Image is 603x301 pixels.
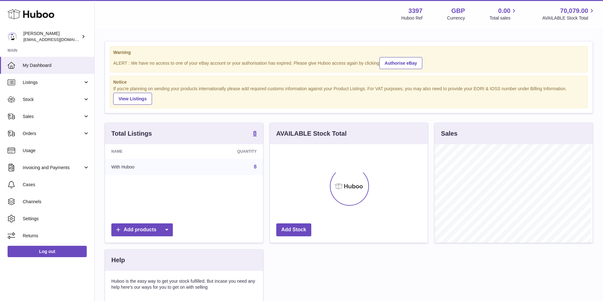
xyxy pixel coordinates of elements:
a: View Listings [113,93,152,105]
a: Add Stock [276,223,311,236]
span: [EMAIL_ADDRESS][DOMAIN_NAME] [23,37,93,42]
span: AVAILABLE Stock Total [542,15,595,21]
th: Quantity [188,144,263,159]
div: [PERSON_NAME] [23,31,80,43]
span: My Dashboard [23,62,90,68]
td: With Huboo [105,159,188,175]
span: Returns [23,233,90,239]
h3: AVAILABLE Stock Total [276,129,347,138]
a: 0.00 Total sales [489,7,518,21]
strong: GBP [451,7,465,15]
strong: 8 [253,130,257,136]
a: Add products [111,223,173,236]
strong: Notice [113,79,584,85]
strong: Warning [113,50,584,56]
span: Cases [23,182,90,188]
a: 8 [254,164,257,169]
div: ALERT : We have no access to one of your eBay account or your authorisation has expired. Please g... [113,56,584,69]
span: Listings [23,80,83,86]
h3: Sales [441,129,457,138]
span: Stock [23,97,83,103]
h3: Total Listings [111,129,152,138]
a: Log out [8,246,87,257]
a: 70,079.00 AVAILABLE Stock Total [542,7,595,21]
span: Total sales [489,15,518,21]
div: Huboo Ref [401,15,423,21]
h3: Help [111,256,125,264]
span: Settings [23,216,90,222]
th: Name [105,144,188,159]
span: Channels [23,199,90,205]
a: Authorise eBay [379,57,423,69]
span: Sales [23,114,83,120]
div: Currency [447,15,465,21]
div: If you're planning on sending your products internationally please add required customs informati... [113,86,584,105]
span: Orders [23,131,83,137]
img: sales@canchema.com [8,32,17,41]
span: Invoicing and Payments [23,165,83,171]
p: Huboo is the easy way to get your stock fulfilled. But incase you need any help here's our ways f... [111,278,257,290]
span: Usage [23,148,90,154]
span: 70,079.00 [560,7,588,15]
strong: 3397 [408,7,423,15]
span: 0.00 [498,7,511,15]
a: 8 [253,130,257,138]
